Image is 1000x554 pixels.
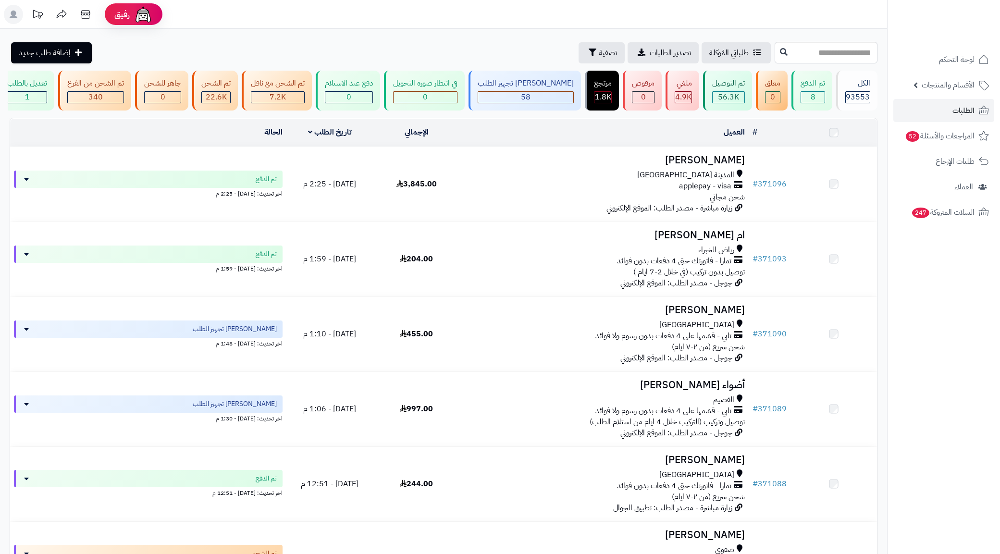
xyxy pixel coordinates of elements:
div: 7223 [251,92,304,103]
a: # [753,126,757,138]
span: تابي - قسّمها على 4 دفعات بدون رسوم ولا فوائد [595,331,731,342]
span: 22.6K [206,91,227,103]
div: 0 [632,92,654,103]
div: تم الشحن من الفرع [67,78,124,89]
span: القصيم [713,394,734,406]
span: تمارا - فاتورتك حتى 4 دفعات بدون فوائد [617,256,731,267]
span: العملاء [954,180,973,194]
div: اخر تحديث: [DATE] - 12:51 م [14,487,283,497]
div: اخر تحديث: [DATE] - 1:48 م [14,338,283,348]
span: جوجل - مصدر الطلب: الموقع الإلكتروني [620,352,732,364]
h3: [PERSON_NAME] [464,455,745,466]
a: #371090 [753,328,787,340]
span: [GEOGRAPHIC_DATA] [659,320,734,331]
span: [DATE] - 2:25 م [303,178,356,190]
a: #371089 [753,403,787,415]
span: تصدير الطلبات [650,47,691,59]
span: 4.9K [675,91,691,103]
a: تم الشحن مع ناقل 7.2K [240,71,314,111]
a: دفع عند الاستلام 0 [314,71,382,111]
div: 0 [325,92,372,103]
span: 93553 [846,91,870,103]
div: 22554 [202,92,230,103]
a: الطلبات [893,99,994,122]
span: 340 [88,91,103,103]
a: الحالة [264,126,283,138]
a: #371096 [753,178,787,190]
span: 0 [641,91,646,103]
div: [PERSON_NAME] تجهيز الطلب [478,78,574,89]
a: تم الشحن من الفرع 340 [56,71,133,111]
div: اخر تحديث: [DATE] - 1:59 م [14,263,283,273]
span: توصيل وتركيب (التركيب خلال 4 ايام من استلام الطلب) [590,416,745,428]
span: # [753,328,758,340]
div: مرتجع [594,78,612,89]
a: في انتظار صورة التحويل 0 [382,71,467,111]
span: 0 [346,91,351,103]
a: تم الشحن 22.6K [190,71,240,111]
span: 3,845.00 [396,178,437,190]
span: # [753,478,758,490]
div: في انتظار صورة التحويل [393,78,457,89]
span: 56.3K [718,91,739,103]
a: #371093 [753,253,787,265]
span: # [753,403,758,415]
span: المراجعات والأسئلة [905,129,975,143]
span: رفيق [114,9,130,20]
span: 244.00 [400,478,433,490]
a: جاهز للشحن 0 [133,71,190,111]
span: لوحة التحكم [939,53,975,66]
div: 1 [8,92,47,103]
a: مرفوض 0 [621,71,664,111]
a: تاريخ الطلب [308,126,352,138]
span: 8 [811,91,815,103]
div: مرفوض [632,78,654,89]
div: معلق [765,78,780,89]
span: 1 [25,91,30,103]
span: زيارة مباشرة - مصدر الطلب: الموقع الإلكتروني [606,202,732,214]
span: توصيل بدون تركيب (في خلال 2-7 ايام ) [633,266,745,278]
a: الإجمالي [405,126,429,138]
span: شحن سريع (من ٢-٧ ايام) [672,491,745,503]
span: شحن سريع (من ٢-٧ ايام) [672,341,745,353]
span: # [753,178,758,190]
a: معلق 0 [754,71,790,111]
span: طلبات الإرجاع [936,155,975,168]
span: تصفية [599,47,617,59]
a: ملغي 4.9K [664,71,701,111]
span: 0 [160,91,165,103]
span: applepay - visa [679,181,731,192]
a: تم الدفع 8 [790,71,834,111]
div: 56291 [713,92,744,103]
div: تم التوصيل [712,78,745,89]
span: 1.8K [595,91,611,103]
div: 0 [765,92,780,103]
span: جوجل - مصدر الطلب: الموقع الإلكتروني [620,277,732,289]
a: العميل [724,126,745,138]
span: 997.00 [400,403,433,415]
span: طلباتي المُوكلة [709,47,749,59]
span: 0 [770,91,775,103]
span: السلات المتروكة [911,206,975,219]
h3: [PERSON_NAME] [464,305,745,316]
h3: [PERSON_NAME] [464,155,745,166]
a: الكل93553 [834,71,879,111]
div: 340 [68,92,123,103]
h3: أضواء [PERSON_NAME] [464,380,745,391]
span: تابي - قسّمها على 4 دفعات بدون رسوم ولا فوائد [595,406,731,417]
a: [PERSON_NAME] تجهيز الطلب 58 [467,71,583,111]
span: [DATE] - 12:51 م [301,478,358,490]
div: تم الشحن مع ناقل [251,78,305,89]
a: إضافة طلب جديد [11,42,92,63]
span: تم الدفع [256,174,277,184]
div: 1793 [594,92,611,103]
div: دفع عند الاستلام [325,78,373,89]
span: 7.2K [270,91,286,103]
span: 455.00 [400,328,433,340]
a: المراجعات والأسئلة52 [893,124,994,148]
a: تصدير الطلبات [628,42,699,63]
span: 247 [912,208,929,218]
div: تم الشحن [201,78,231,89]
span: رياض الخبراء [698,245,734,256]
h3: ام [PERSON_NAME] [464,230,745,241]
